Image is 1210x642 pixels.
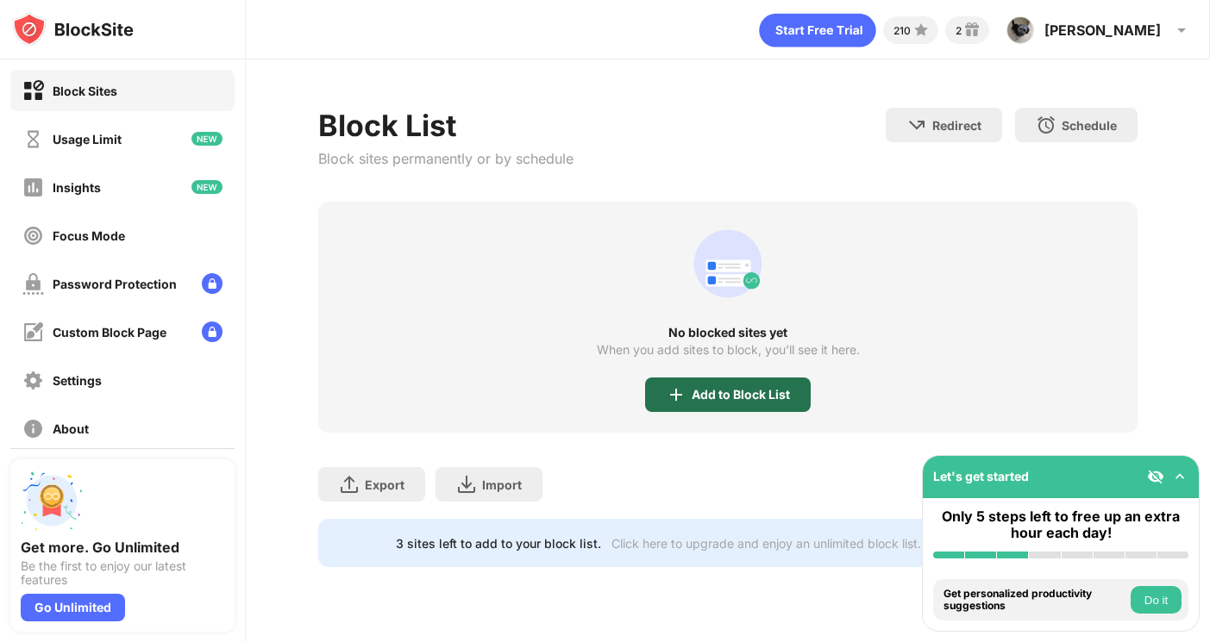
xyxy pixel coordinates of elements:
div: Add to Block List [692,388,790,402]
div: animation [759,13,876,47]
div: No blocked sites yet [318,326,1138,340]
div: Focus Mode [53,228,125,243]
img: settings-off.svg [22,370,44,391]
div: Insights [53,180,101,195]
div: Settings [53,373,102,388]
div: When you add sites to block, you’ll see it here. [597,343,860,357]
img: eye-not-visible.svg [1147,468,1164,485]
div: Go Unlimited [21,594,125,621]
img: reward-small.svg [962,20,982,41]
img: block-on.svg [22,80,44,102]
img: time-usage-off.svg [22,128,44,150]
img: customize-block-page-off.svg [22,321,44,343]
img: focus-off.svg [22,225,44,246]
div: Get personalized productivity suggestions [944,588,1126,613]
div: 210 [893,24,911,37]
div: 2 [956,24,962,37]
img: push-unlimited.svg [21,470,83,532]
img: insights-off.svg [22,177,44,198]
div: [PERSON_NAME] [1044,22,1161,39]
div: Password Protection [53,277,177,291]
div: Export [365,477,404,492]
button: Do it [1131,586,1182,614]
img: points-small.svg [911,20,931,41]
div: 3 sites left to add to your block list. [396,536,601,551]
img: new-icon.svg [191,180,223,194]
img: AATXAJyNRYl9BdI6OAQjTXvN3CmEDK_HlK507gwKP8lD=s96-c [1006,16,1034,44]
div: Custom Block Page [53,325,166,340]
img: omni-setup-toggle.svg [1171,468,1188,485]
div: Block sites permanently or by schedule [318,150,574,167]
img: password-protection-off.svg [22,273,44,295]
div: Block List [318,108,574,143]
div: Schedule [1062,118,1117,133]
div: About [53,421,89,436]
div: Click here to upgrade and enjoy an unlimited block list. [611,536,921,551]
div: Redirect [932,118,981,133]
div: Get more. Go Unlimited [21,539,224,556]
img: about-off.svg [22,418,44,439]
div: animation [687,222,769,305]
img: lock-menu.svg [202,321,223,342]
img: lock-menu.svg [202,273,223,294]
div: Usage Limit [53,132,122,146]
div: Be the first to enjoy our latest features [21,559,224,587]
div: Only 5 steps left to free up an extra hour each day! [933,508,1188,541]
div: Block Sites [53,84,117,98]
div: Let's get started [933,469,1029,483]
div: Import [482,477,522,492]
img: logo-blocksite.svg [12,12,134,47]
img: new-icon.svg [191,132,223,146]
